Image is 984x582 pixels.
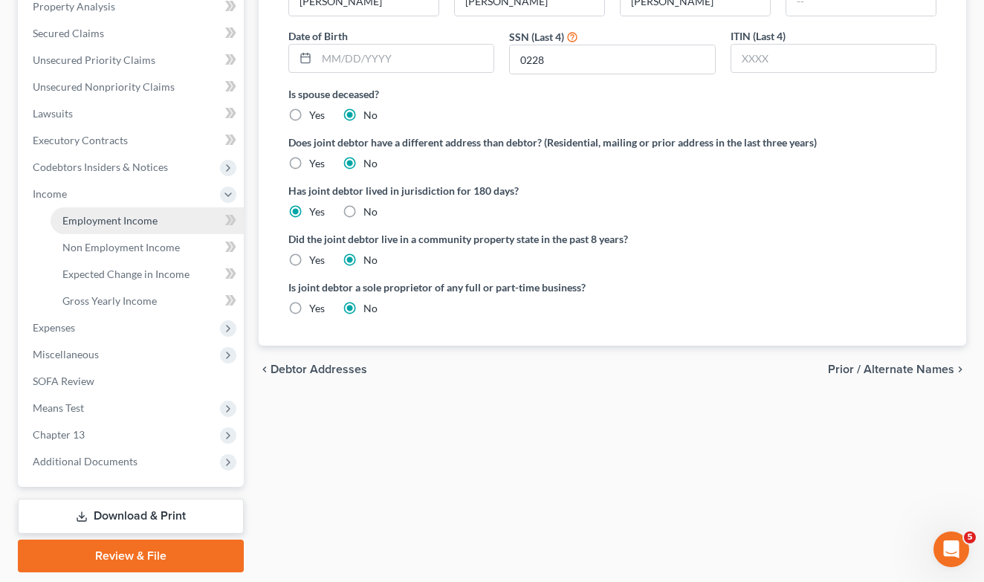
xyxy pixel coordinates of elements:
[317,45,493,73] input: MM/DD/YYYY
[33,80,175,93] span: Unsecured Nonpriority Claims
[933,531,969,567] iframe: Intercom live chat
[309,156,325,171] label: Yes
[309,108,325,123] label: Yes
[363,301,378,316] label: No
[259,363,367,375] button: chevron_left Debtor Addresses
[33,428,85,441] span: Chapter 13
[51,288,244,314] a: Gross Yearly Income
[18,499,244,534] a: Download & Print
[309,204,325,219] label: Yes
[271,363,367,375] span: Debtor Addresses
[21,74,244,100] a: Unsecured Nonpriority Claims
[828,363,966,375] button: Prior / Alternate Names chevron_right
[18,540,244,572] a: Review & File
[509,29,564,45] label: SSN (Last 4)
[21,127,244,154] a: Executory Contracts
[33,455,137,468] span: Additional Documents
[62,294,157,307] span: Gross Yearly Income
[21,47,244,74] a: Unsecured Priority Claims
[288,231,936,247] label: Did the joint debtor live in a community property state in the past 8 years?
[21,368,244,395] a: SOFA Review
[51,234,244,261] a: Non Employment Income
[288,28,348,44] label: Date of Birth
[259,363,271,375] i: chevron_left
[363,204,378,219] label: No
[363,253,378,268] label: No
[731,28,786,44] label: ITIN (Last 4)
[51,261,244,288] a: Expected Change in Income
[33,107,73,120] span: Lawsuits
[33,134,128,146] span: Executory Contracts
[964,531,976,543] span: 5
[363,108,378,123] label: No
[33,54,155,66] span: Unsecured Priority Claims
[62,214,158,227] span: Employment Income
[309,301,325,316] label: Yes
[33,375,94,387] span: SOFA Review
[62,241,180,253] span: Non Employment Income
[288,279,605,295] label: Is joint debtor a sole proprietor of any full or part-time business?
[51,207,244,234] a: Employment Income
[21,100,244,127] a: Lawsuits
[21,20,244,47] a: Secured Claims
[33,27,104,39] span: Secured Claims
[288,135,936,150] label: Does joint debtor have a different address than debtor? (Residential, mailing or prior address in...
[510,45,714,74] input: XXXX
[954,363,966,375] i: chevron_right
[33,161,168,173] span: Codebtors Insiders & Notices
[62,268,190,280] span: Expected Change in Income
[33,321,75,334] span: Expenses
[33,401,84,414] span: Means Test
[33,187,67,200] span: Income
[288,86,936,102] label: Is spouse deceased?
[828,363,954,375] span: Prior / Alternate Names
[33,348,99,360] span: Miscellaneous
[309,253,325,268] label: Yes
[288,183,936,198] label: Has joint debtor lived in jurisdiction for 180 days?
[731,45,936,73] input: XXXX
[363,156,378,171] label: No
